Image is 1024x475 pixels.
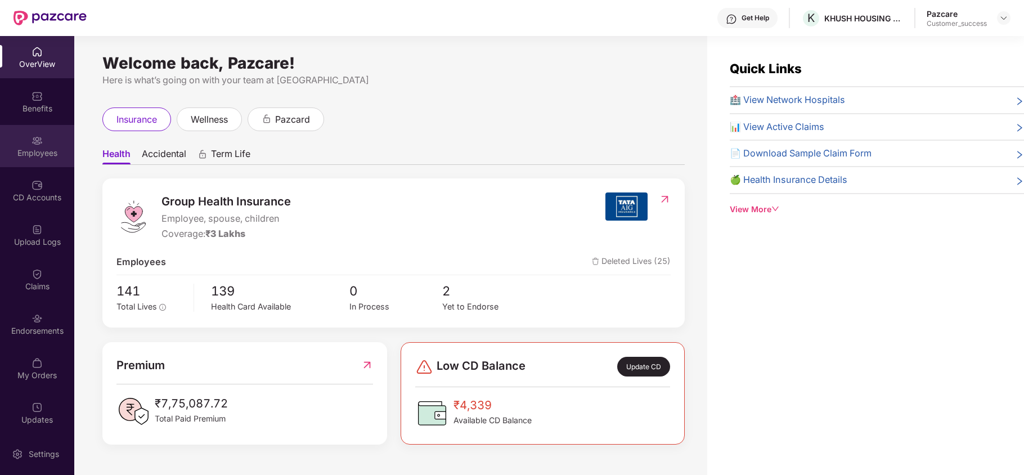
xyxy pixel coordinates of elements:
div: Welcome back, Pazcare! [102,59,685,68]
span: K [807,11,815,25]
img: svg+xml;base64,PHN2ZyBpZD0iU2V0dGluZy0yMHgyMCIgeG1sbnM9Imh0dHA6Ly93d3cudzMub3JnLzIwMDAvc3ZnIiB3aW... [12,449,23,460]
img: svg+xml;base64,PHN2ZyBpZD0iQmVuZWZpdHMiIHhtbG5zPSJodHRwOi8vd3d3LnczLm9yZy8yMDAwL3N2ZyIgd2lkdGg9Ij... [32,91,43,102]
img: svg+xml;base64,PHN2ZyBpZD0iQ0RfQWNjb3VudHMiIGRhdGEtbmFtZT0iQ0QgQWNjb3VudHMiIHhtbG5zPSJodHRwOi8vd3... [32,180,43,191]
img: logo [116,200,150,234]
div: Pazcare [927,8,987,19]
div: Settings [25,449,62,460]
img: insurerIcon [605,192,648,221]
span: 0 [349,281,442,301]
div: animation [197,149,208,159]
span: right [1015,95,1024,107]
div: View More [730,203,1024,216]
span: Premium [116,356,165,374]
span: ₹4,339 [453,396,532,414]
img: New Pazcare Logo [14,11,87,25]
span: ₹7,75,087.72 [155,395,228,413]
span: Deleted Lives (25) [592,255,671,269]
div: Update CD [617,357,671,377]
span: Employees [116,255,166,269]
span: Available CD Balance [453,414,532,427]
span: Employee, spouse, children [161,212,291,226]
div: Get Help [742,14,769,23]
img: svg+xml;base64,PHN2ZyBpZD0iQ2xhaW0iIHhtbG5zPSJodHRwOi8vd3d3LnczLm9yZy8yMDAwL3N2ZyIgd2lkdGg9IjIwIi... [32,268,43,280]
div: KHUSH HOUSING FINANCE PRIVATE LIMITED [824,13,903,24]
img: svg+xml;base64,PHN2ZyBpZD0iTXlfT3JkZXJzIiBkYXRhLW5hbWU9Ik15IE9yZGVycyIgeG1sbnM9Imh0dHA6Ly93d3cudz... [32,357,43,369]
span: Health [102,148,131,164]
span: right [1015,149,1024,160]
div: Health Card Available [211,301,349,313]
img: RedirectIcon [659,194,671,205]
img: CDBalanceIcon [415,396,449,430]
img: RedirectIcon [361,356,373,374]
span: ₹3 Lakhs [205,228,245,239]
img: svg+xml;base64,PHN2ZyBpZD0iSGVscC0zMngzMiIgeG1sbnM9Imh0dHA6Ly93d3cudzMub3JnLzIwMDAvc3ZnIiB3aWR0aD... [726,14,737,25]
div: animation [262,114,272,124]
img: svg+xml;base64,PHN2ZyBpZD0iRGFuZ2VyLTMyeDMyIiB4bWxucz0iaHR0cDovL3d3dy53My5vcmcvMjAwMC9zdmciIHdpZH... [415,358,433,376]
img: svg+xml;base64,PHN2ZyBpZD0iSG9tZSIgeG1sbnM9Imh0dHA6Ly93d3cudzMub3JnLzIwMDAvc3ZnIiB3aWR0aD0iMjAiIG... [32,46,43,57]
span: Total Paid Premium [155,413,228,425]
span: 139 [211,281,349,301]
span: Quick Links [730,61,802,76]
div: Customer_success [927,19,987,28]
span: pazcard [275,113,310,127]
img: svg+xml;base64,PHN2ZyBpZD0iVXBkYXRlZCIgeG1sbnM9Imh0dHA6Ly93d3cudzMub3JnLzIwMDAvc3ZnIiB3aWR0aD0iMj... [32,402,43,413]
span: wellness [191,113,228,127]
span: Term Life [211,148,250,164]
img: svg+xml;base64,PHN2ZyBpZD0iRW5kb3JzZW1lbnRzIiB4bWxucz0iaHR0cDovL3d3dy53My5vcmcvMjAwMC9zdmciIHdpZH... [32,313,43,324]
img: svg+xml;base64,PHN2ZyBpZD0iVXBsb2FkX0xvZ3MiIGRhdGEtbmFtZT0iVXBsb2FkIExvZ3MiIHhtbG5zPSJodHRwOi8vd3... [32,224,43,235]
span: right [1015,175,1024,187]
div: Yet to Endorse [442,301,535,313]
span: 📄 Download Sample Claim Form [730,146,872,160]
span: Total Lives [116,302,157,311]
div: In Process [349,301,442,313]
img: deleteIcon [592,258,599,265]
span: Group Health Insurance [161,192,291,210]
span: info-circle [159,304,166,311]
img: PaidPremiumIcon [116,395,150,428]
img: svg+xml;base64,PHN2ZyBpZD0iRHJvcGRvd24tMzJ4MzIiIHhtbG5zPSJodHRwOi8vd3d3LnczLm9yZy8yMDAwL3N2ZyIgd2... [999,14,1008,23]
span: 📊 View Active Claims [730,120,824,134]
span: right [1015,122,1024,134]
span: 🏥 View Network Hospitals [730,93,845,107]
span: 🍏 Health Insurance Details [730,173,847,187]
span: down [771,205,779,213]
div: Here is what’s going on with your team at [GEOGRAPHIC_DATA] [102,73,685,87]
span: Accidental [142,148,186,164]
span: insurance [116,113,157,127]
div: Coverage: [161,227,291,241]
span: 2 [442,281,535,301]
img: svg+xml;base64,PHN2ZyBpZD0iRW1wbG95ZWVzIiB4bWxucz0iaHR0cDovL3d3dy53My5vcmcvMjAwMC9zdmciIHdpZHRoPS... [32,135,43,146]
span: 141 [116,281,186,301]
span: Low CD Balance [437,357,526,377]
